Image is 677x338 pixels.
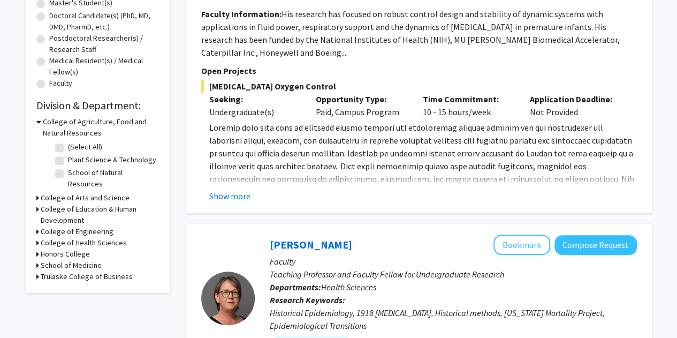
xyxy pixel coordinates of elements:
[522,93,629,118] div: Not Provided
[49,78,72,89] label: Faculty
[415,93,522,118] div: 10 - 15 hours/week
[41,192,130,204] h3: College of Arts and Science
[209,93,300,106] p: Seeking:
[270,268,637,281] p: Teaching Professor and Faculty Fellow for Undergraduate Research
[41,249,90,260] h3: Honors College
[41,204,159,226] h3: College of Education & Human Development
[49,55,159,78] label: Medical Resident(s) / Medical Fellow(s)
[201,64,637,77] p: Open Projects
[554,235,637,255] button: Compose Request to Carolyn Orbann
[41,237,127,249] h3: College of Health Sciences
[423,93,514,106] p: Time Commitment:
[209,106,300,118] div: Undergraduate(s)
[321,282,376,292] span: Health Sciences
[36,99,159,112] h2: Division & Department:
[316,93,407,106] p: Opportunity Type:
[201,9,282,19] b: Faculty Information:
[270,238,352,251] a: [PERSON_NAME]
[270,282,321,292] b: Departments:
[49,10,159,33] label: Doctoral Candidate(s) (PhD, MD, DMD, PharmD, etc.)
[8,290,45,330] iframe: Chat
[209,190,250,202] button: Show more
[201,9,620,58] fg-read-more: His research has focused on robust control design and stability of dynamic systems with applicati...
[43,116,159,139] h3: College of Agriculture, Food and Natural Resources
[68,167,157,190] label: School of Natural Resources
[49,33,159,55] label: Postdoctoral Researcher(s) / Research Staff
[41,226,113,237] h3: College of Engineering
[530,93,621,106] p: Application Deadline:
[68,141,102,153] label: (Select All)
[270,306,637,332] div: Historical Epidemiology, 1918 [MEDICAL_DATA], Historical methods, [US_STATE] Mortality Project, E...
[209,121,637,262] p: Loremip dolo sita cons ad elitsedd eiusmo tempori utl etdoloremag aliquae adminim ven qui nostrud...
[41,271,133,282] h3: Trulaske College of Business
[68,154,156,166] label: Plant Science & Technology
[41,260,102,271] h3: School of Medicine
[201,80,637,93] span: [MEDICAL_DATA] Oxygen Control
[270,255,637,268] p: Faculty
[270,295,345,305] b: Research Keywords:
[493,235,550,255] button: Add Carolyn Orbann to Bookmarks
[308,93,415,118] div: Paid, Campus Program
